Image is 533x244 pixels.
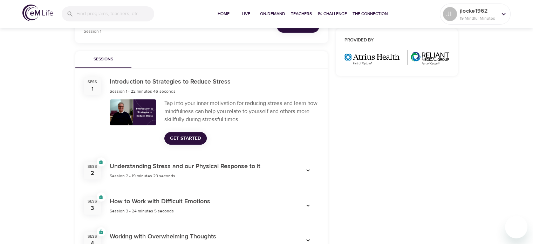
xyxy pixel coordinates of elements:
[88,199,97,204] div: Sess
[344,50,450,65] img: Optum%20MA_AtriusReliant.png
[110,77,231,87] h6: Introduction to Strategies to Reduce Stress
[164,99,319,124] div: Tap into your inner motivation for reducing stress and learn how mindfulness can help you relate ...
[91,169,94,177] div: 2
[260,10,285,18] span: On-Demand
[460,15,497,21] p: 19 Mindful Minutes
[505,216,527,238] iframe: Button to launch messaging window
[443,7,457,21] div: JL
[110,88,176,94] span: Session 1 - 22 minutes 46 seconds
[88,234,97,239] div: Sess
[353,10,388,18] span: The Connection
[91,85,94,93] div: 1
[317,10,347,18] span: 1% Challenge
[164,132,207,145] button: Get Started
[84,28,258,34] p: Session 1
[460,7,497,15] p: jlocke1962
[110,161,260,172] h6: Understanding Stress and our Physical Response to it
[215,10,232,18] span: Home
[110,232,216,242] h6: Working with Overwhelming Thoughts
[88,164,97,170] div: Sess
[76,6,154,21] input: Find programs, teachers, etc...
[170,134,201,143] span: Get Started
[110,197,210,207] h6: How to Work with Difficult Emotions
[91,204,94,212] div: 3
[291,10,312,18] span: Teachers
[344,37,450,44] h6: Provided by
[22,5,53,21] img: logo
[80,56,127,63] span: Sessions
[88,79,97,85] div: Sess
[238,10,254,18] span: Live
[110,208,174,214] span: Session 3 - 24 minutes 5 seconds
[110,173,175,179] span: Session 2 - 19 minutes 29 seconds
